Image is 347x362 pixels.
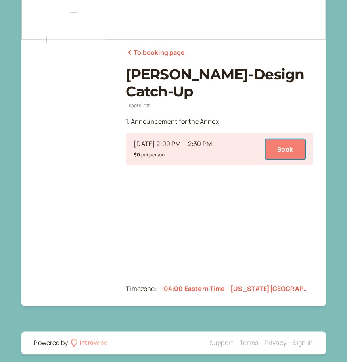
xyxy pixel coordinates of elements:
a: Privacy [265,339,286,347]
div: [DATE] 2:00 PM — 2:30 PM [134,139,212,149]
b: $0 [134,151,140,158]
div: Powered by [34,338,68,349]
small: 1 spots left [126,102,150,109]
a: To booking page [126,48,185,58]
a: Support [209,339,233,347]
a: Terms [240,339,258,347]
p: 1. Announcement for the Annex [126,117,313,127]
small: per person [134,151,165,158]
a: Sign in [293,339,313,347]
h1: [PERSON_NAME]-Design Catch-Up [126,66,313,100]
div: Timezone: [126,284,157,295]
div: introwise [80,338,107,349]
a: introwise [71,338,108,349]
button: Book [266,139,305,159]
